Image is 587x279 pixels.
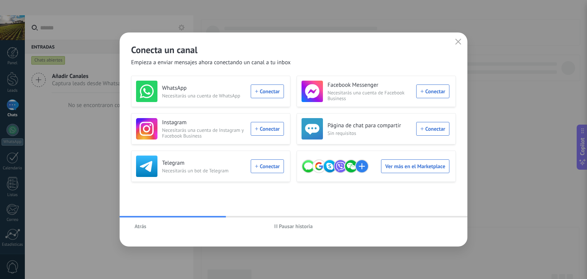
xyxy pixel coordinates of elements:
[328,130,412,136] span: Sin requisitos
[162,127,246,139] span: Necesitarás una cuenta de Instagram y Facebook Business
[271,221,316,232] button: Pausar historia
[328,81,412,89] h3: Facebook Messenger
[162,93,246,99] span: Necesitarás una cuenta de WhatsApp
[135,224,146,229] span: Atrás
[131,44,456,56] h2: Conecta un canal
[131,59,291,67] span: Empieza a enviar mensajes ahora conectando un canal a tu inbox
[162,168,246,174] span: Necesitarás un bot de Telegram
[279,224,313,229] span: Pausar historia
[328,90,412,101] span: Necesitarás una cuenta de Facebook Business
[162,159,246,167] h3: Telegram
[162,84,246,92] h3: WhatsApp
[162,119,246,127] h3: Instagram
[328,122,412,130] h3: Página de chat para compartir
[131,221,150,232] button: Atrás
